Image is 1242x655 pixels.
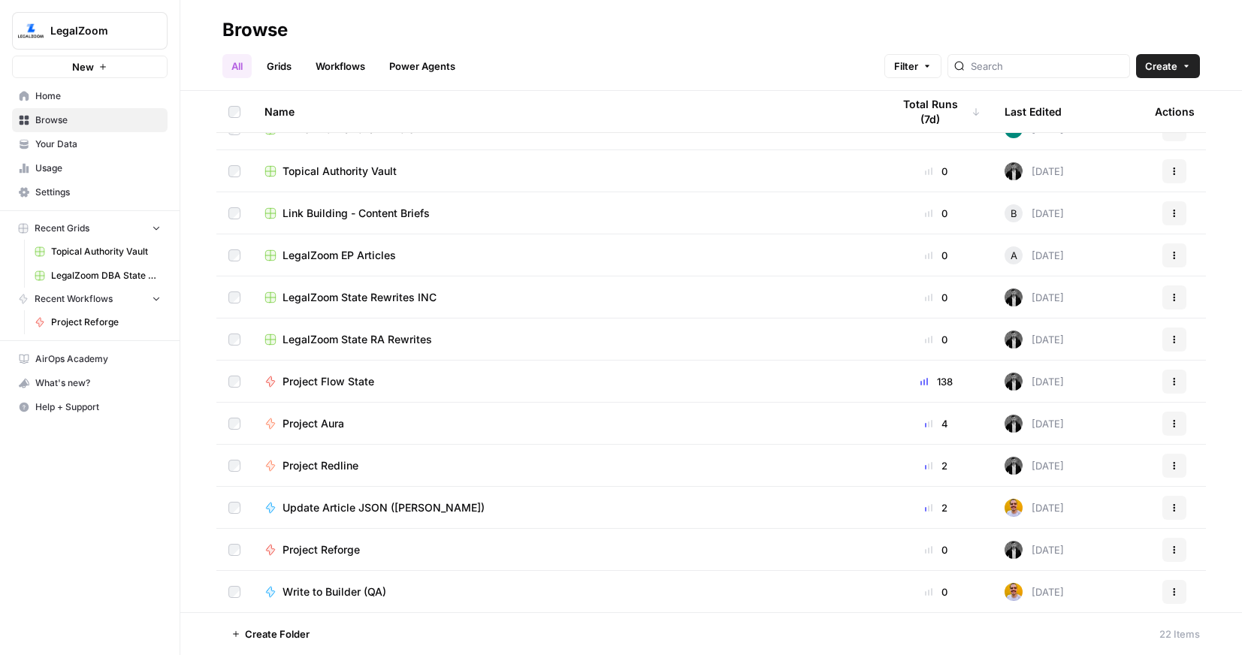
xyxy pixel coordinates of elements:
div: 2 [892,500,981,515]
span: LegalZoom State RA Rewrites [283,332,432,347]
a: Link Building - Content Briefs [264,206,868,221]
a: Workflows [307,54,374,78]
span: LegalZoom State Rewrites INC [283,290,437,305]
a: LegalZoom EP Articles [264,248,868,263]
button: Filter [884,54,941,78]
a: All [222,54,252,78]
div: 2 [892,458,981,473]
span: Project Reforge [283,542,360,557]
div: [DATE] [1005,331,1064,349]
button: Workspace: LegalZoom [12,12,168,50]
span: Usage [35,161,161,175]
div: 0 [892,290,981,305]
button: What's new? [12,371,168,395]
a: LegalZoom State RA Rewrites [264,332,868,347]
span: Create Folder [245,626,310,641]
div: [DATE] [1005,583,1064,601]
span: Update Article JSON ([PERSON_NAME]) [283,500,485,515]
img: agqtm212c27aeosmjiqx3wzecrl1 [1005,457,1023,475]
div: 0 [892,164,981,179]
span: B [1011,206,1017,221]
span: LegalZoom [50,23,141,38]
span: Link Building - Content Briefs [283,206,430,221]
span: Project Flow State [283,374,374,389]
span: Your Data [35,137,161,151]
div: Browse [222,18,288,42]
button: Recent Grids [12,217,168,240]
span: LegalZoom EP Articles [283,248,396,263]
img: mtm3mwwjid4nvhapkft0keo1ean8 [1005,499,1023,517]
span: Help + Support [35,400,161,414]
a: Your Data [12,132,168,156]
span: AirOps Academy [35,352,161,366]
div: [DATE] [1005,246,1064,264]
div: Last Edited [1005,91,1062,132]
div: 22 Items [1159,626,1200,641]
div: What's new? [13,372,167,394]
a: Topical Authority Vault [28,240,168,264]
a: Home [12,84,168,108]
img: agqtm212c27aeosmjiqx3wzecrl1 [1005,415,1023,433]
img: agqtm212c27aeosmjiqx3wzecrl1 [1005,331,1023,349]
span: Project Aura [283,416,344,431]
div: [DATE] [1005,499,1064,517]
span: Create [1145,59,1177,74]
div: [DATE] [1005,288,1064,306]
div: 0 [892,206,981,221]
a: Write to Builder (QA) [264,584,868,599]
button: New [12,56,168,78]
button: Create [1136,54,1200,78]
a: Project Aura [264,416,868,431]
button: Recent Workflows [12,288,168,310]
img: agqtm212c27aeosmjiqx3wzecrl1 [1005,541,1023,559]
a: Project Reforge [28,310,168,334]
button: Create Folder [222,622,319,646]
a: Project Redline [264,458,868,473]
img: mtm3mwwjid4nvhapkft0keo1ean8 [1005,583,1023,601]
a: Power Agents [380,54,464,78]
div: 138 [892,374,981,389]
img: LegalZoom Logo [17,17,44,44]
input: Search [971,59,1123,74]
span: LegalZoom DBA State Articles [51,269,161,282]
span: Browse [35,113,161,127]
span: Filter [894,59,918,74]
span: Project Redline [283,458,358,473]
img: agqtm212c27aeosmjiqx3wzecrl1 [1005,162,1023,180]
a: Browse [12,108,168,132]
div: [DATE] [1005,162,1064,180]
div: [DATE] [1005,204,1064,222]
div: 0 [892,542,981,557]
a: Project Flow State [264,374,868,389]
div: 4 [892,416,981,431]
div: Name [264,91,868,132]
a: Update Article JSON ([PERSON_NAME]) [264,500,868,515]
span: Home [35,89,161,103]
a: Topical Authority Vault [264,164,868,179]
a: Settings [12,180,168,204]
div: 0 [892,332,981,347]
div: Actions [1155,91,1195,132]
div: 0 [892,584,981,599]
span: Project Reforge [51,315,161,329]
div: [DATE] [1005,415,1064,433]
img: agqtm212c27aeosmjiqx3wzecrl1 [1005,288,1023,306]
a: LegalZoom DBA State Articles [28,264,168,288]
span: Recent Workflows [35,292,113,306]
a: AirOps Academy [12,347,168,371]
a: LegalZoom State Rewrites INC [264,290,868,305]
span: Write to Builder (QA) [283,584,386,599]
span: Recent Grids [35,222,89,235]
span: Settings [35,186,161,199]
span: New [72,59,94,74]
span: Topical Authority Vault [51,245,161,258]
span: A [1011,248,1017,263]
a: Usage [12,156,168,180]
img: agqtm212c27aeosmjiqx3wzecrl1 [1005,373,1023,391]
div: [DATE] [1005,373,1064,391]
button: Help + Support [12,395,168,419]
a: Grids [258,54,301,78]
div: [DATE] [1005,457,1064,475]
div: [DATE] [1005,541,1064,559]
div: 0 [892,248,981,263]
